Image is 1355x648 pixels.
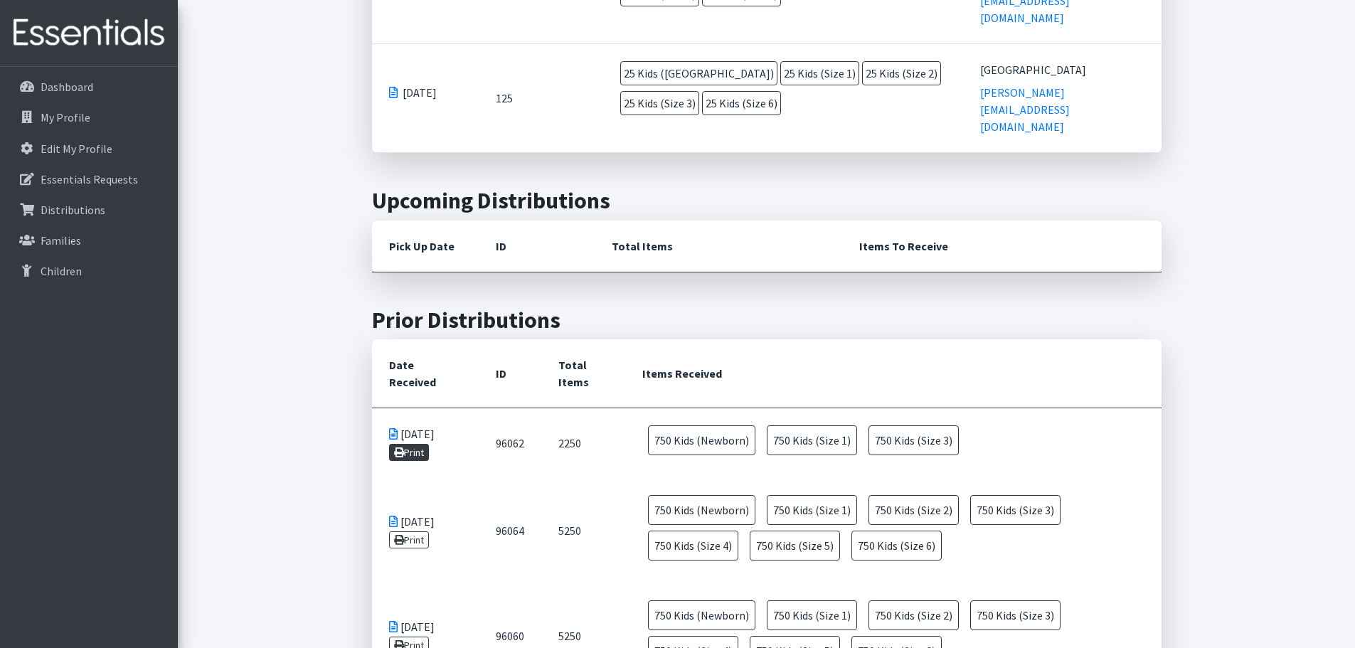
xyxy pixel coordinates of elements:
[980,61,1144,78] div: [GEOGRAPHIC_DATA]
[767,425,857,455] span: 750 Kids (Size 1)
[648,495,755,525] span: 750 Kids (Newborn)
[479,339,541,408] th: ID
[372,408,479,479] td: [DATE]
[6,196,172,224] a: Distributions
[41,80,93,94] p: Dashboard
[6,134,172,163] a: Edit My Profile
[372,221,479,272] th: Pick Up Date
[862,61,941,85] span: 25 Kids (Size 2)
[648,600,755,630] span: 750 Kids (Newborn)
[41,172,138,186] p: Essentials Requests
[479,221,595,272] th: ID
[767,600,857,630] span: 750 Kids (Size 1)
[41,142,112,156] p: Edit My Profile
[372,478,479,583] td: [DATE]
[970,600,1061,630] span: 750 Kids (Size 3)
[403,84,437,101] span: [DATE]
[842,221,1162,272] th: Items To Receive
[541,478,626,583] td: 5250
[6,73,172,101] a: Dashboard
[702,91,781,115] span: 25 Kids (Size 6)
[625,339,1161,408] th: Items Received
[868,495,959,525] span: 750 Kids (Size 2)
[6,226,172,255] a: Families
[648,425,755,455] span: 750 Kids (Newborn)
[6,103,172,132] a: My Profile
[767,495,857,525] span: 750 Kids (Size 1)
[41,233,81,248] p: Families
[479,478,541,583] td: 96064
[479,408,541,479] td: 96062
[595,221,842,272] th: Total Items
[389,531,430,548] a: Print
[980,85,1070,134] a: [PERSON_NAME][EMAIL_ADDRESS][DOMAIN_NAME]
[6,165,172,193] a: Essentials Requests
[372,187,1162,214] h2: Upcoming Distributions
[780,61,859,85] span: 25 Kids (Size 1)
[750,531,840,561] span: 750 Kids (Size 5)
[372,339,479,408] th: Date Received
[41,264,82,278] p: Children
[970,495,1061,525] span: 750 Kids (Size 3)
[868,600,959,630] span: 750 Kids (Size 2)
[868,425,959,455] span: 750 Kids (Size 3)
[620,61,777,85] span: 25 Kids ([GEOGRAPHIC_DATA])
[541,339,626,408] th: Total Items
[41,110,90,124] p: My Profile
[648,531,738,561] span: 750 Kids (Size 4)
[372,307,1162,334] h2: Prior Distributions
[541,408,626,479] td: 2250
[41,203,105,217] p: Distributions
[851,531,942,561] span: 750 Kids (Size 6)
[389,444,430,461] a: Print
[6,257,172,285] a: Children
[620,91,699,115] span: 25 Kids (Size 3)
[479,44,604,153] td: 125
[6,9,172,57] img: HumanEssentials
